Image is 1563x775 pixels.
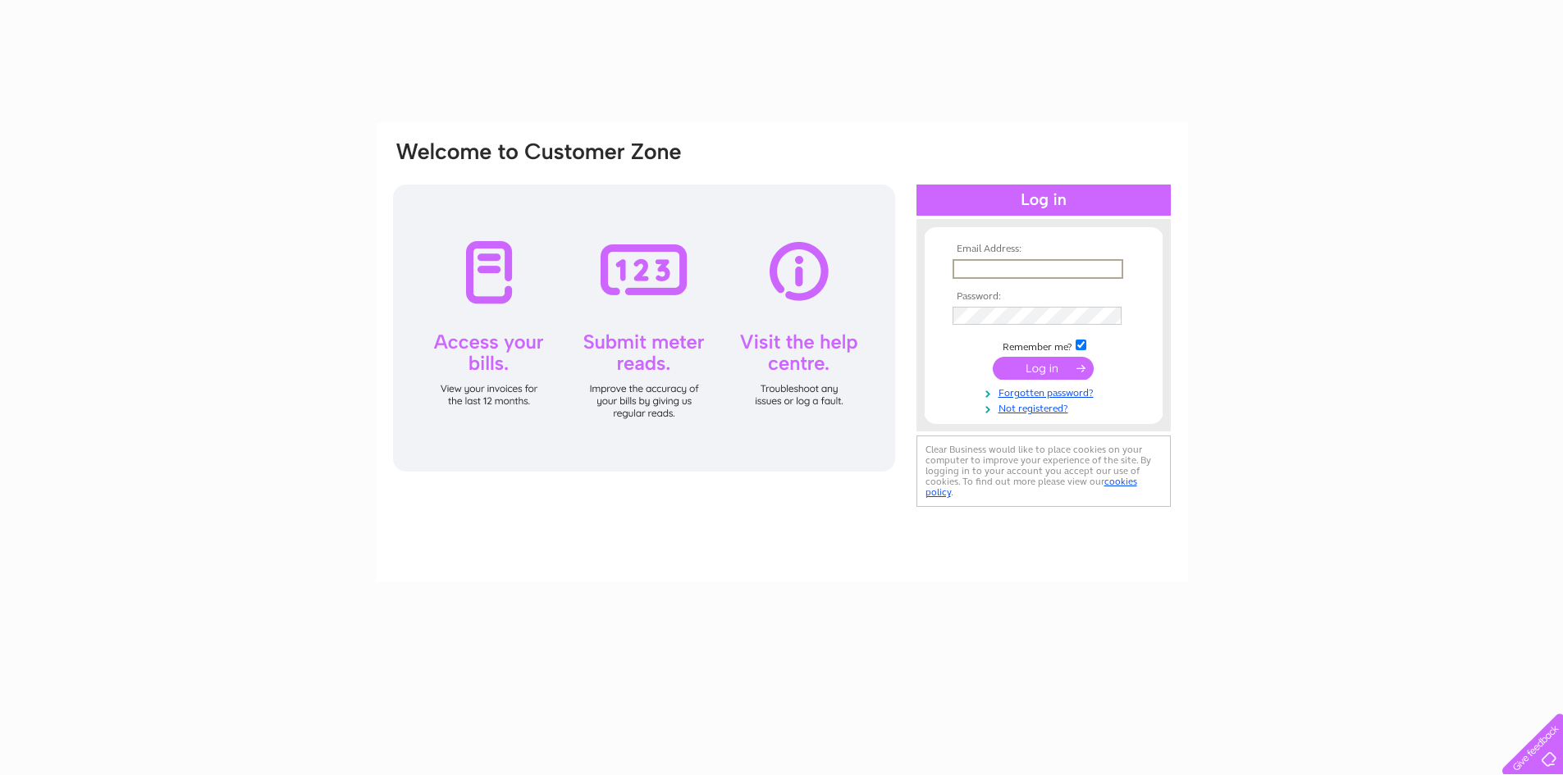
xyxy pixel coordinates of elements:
[993,357,1094,380] input: Submit
[948,291,1139,303] th: Password:
[925,476,1137,498] a: cookies policy
[953,399,1139,415] a: Not registered?
[948,244,1139,255] th: Email Address:
[948,337,1139,353] td: Remember me?
[916,435,1171,507] div: Clear Business would like to place cookies on your computer to improve your experience of the sit...
[953,384,1139,399] a: Forgotten password?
